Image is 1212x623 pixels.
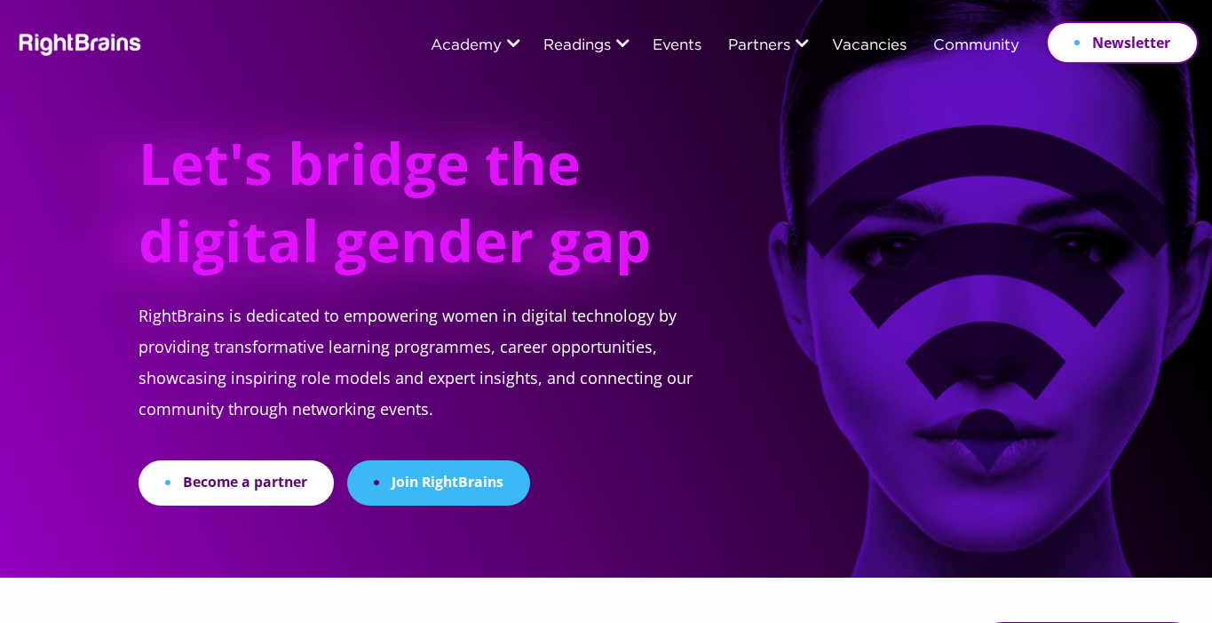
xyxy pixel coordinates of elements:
h1: Let's bridge the digital gender gap [139,124,670,300]
a: Community [933,38,1019,54]
a: Partners [728,38,790,54]
a: Events [653,38,701,54]
a: Newsletter [1046,21,1199,64]
img: Rightbrains [13,30,142,56]
a: Join RightBrains [347,460,530,506]
a: Vacancies [832,38,907,54]
a: Become a partner [139,460,334,506]
p: RightBrains is dedicated to empowering women in digital technology by providing transformative le... [139,300,735,460]
a: Academy [431,38,502,54]
a: Readings [543,38,611,54]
